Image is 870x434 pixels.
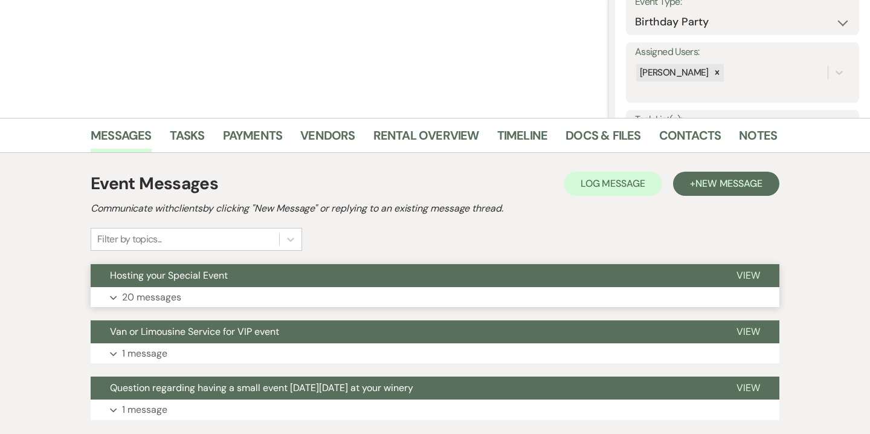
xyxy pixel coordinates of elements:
[170,126,205,152] a: Tasks
[91,400,779,420] button: 1 message
[564,172,662,196] button: Log Message
[635,44,850,61] label: Assigned Users:
[91,343,779,364] button: 1 message
[717,264,779,287] button: View
[110,381,413,394] span: Question regarding having a small event [DATE][DATE] at your winery
[636,64,710,82] div: [PERSON_NAME]
[739,126,777,152] a: Notes
[497,126,548,152] a: Timeline
[122,290,181,305] p: 20 messages
[717,377,779,400] button: View
[91,126,152,152] a: Messages
[736,325,760,338] span: View
[91,201,779,216] h2: Communicate with clients by clicking "New Message" or replying to an existing message thread.
[110,269,228,282] span: Hosting your Special Event
[97,232,162,247] div: Filter by topics...
[581,177,645,190] span: Log Message
[91,264,717,287] button: Hosting your Special Event
[736,269,760,282] span: View
[736,381,760,394] span: View
[122,346,167,361] p: 1 message
[659,126,721,152] a: Contacts
[373,126,479,152] a: Rental Overview
[91,287,779,308] button: 20 messages
[717,320,779,343] button: View
[635,111,850,129] label: Task List(s):
[122,402,167,418] p: 1 message
[91,320,717,343] button: Van or Limousine Service for VIP event
[565,126,640,152] a: Docs & Files
[695,177,762,190] span: New Message
[673,172,779,196] button: +New Message
[110,325,279,338] span: Van or Limousine Service for VIP event
[91,377,717,400] button: Question regarding having a small event [DATE][DATE] at your winery
[91,171,218,196] h1: Event Messages
[223,126,283,152] a: Payments
[300,126,355,152] a: Vendors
